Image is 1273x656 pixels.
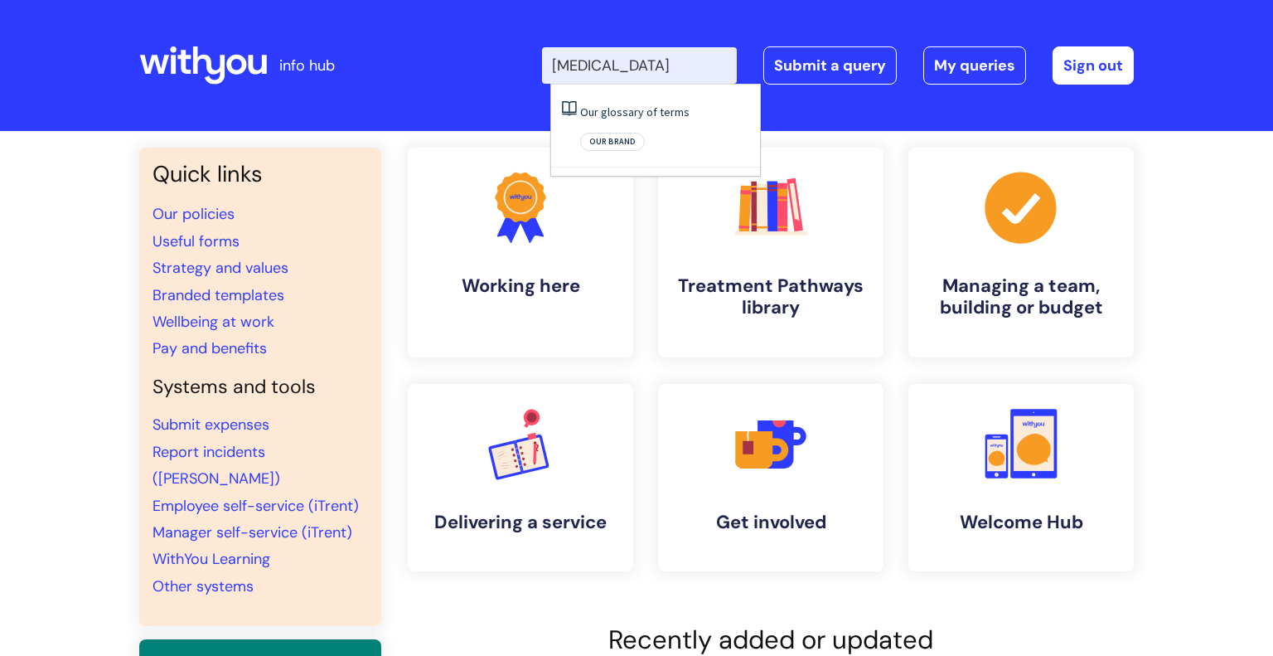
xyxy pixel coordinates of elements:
h3: Quick links [152,161,368,187]
a: Branded templates [152,285,284,305]
a: Other systems [152,576,254,596]
a: Strategy and values [152,258,288,278]
a: Welcome Hub [908,384,1134,571]
h4: Treatment Pathways library [671,275,870,319]
h4: Working here [421,275,620,297]
a: Report incidents ([PERSON_NAME]) [152,442,280,488]
a: WithYou Learning [152,549,270,569]
a: Manager self-service (iTrent) [152,522,352,542]
h4: Managing a team, building or budget [922,275,1121,319]
a: Useful forms [152,231,240,251]
h4: Delivering a service [421,512,620,533]
a: Managing a team, building or budget [908,148,1134,357]
a: Employee self-service (iTrent) [152,496,359,516]
a: Submit a query [763,46,897,85]
a: Our glossary of terms [580,104,690,119]
h2: Recently added or updated [408,624,1134,655]
a: Get involved [658,384,883,571]
a: Pay and benefits [152,338,267,358]
a: Treatment Pathways library [658,148,883,357]
h4: Welcome Hub [922,512,1121,533]
a: Sign out [1053,46,1134,85]
a: My queries [923,46,1026,85]
a: Wellbeing at work [152,312,274,332]
a: Delivering a service [408,384,633,571]
a: Our policies [152,204,235,224]
a: Working here [408,148,633,357]
h4: Get involved [671,512,870,533]
a: Submit expenses [152,415,269,435]
p: info hub [279,52,335,79]
span: Our brand [580,133,645,151]
input: Search [542,47,737,84]
h4: Systems and tools [152,376,368,399]
div: | - [542,46,1134,85]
